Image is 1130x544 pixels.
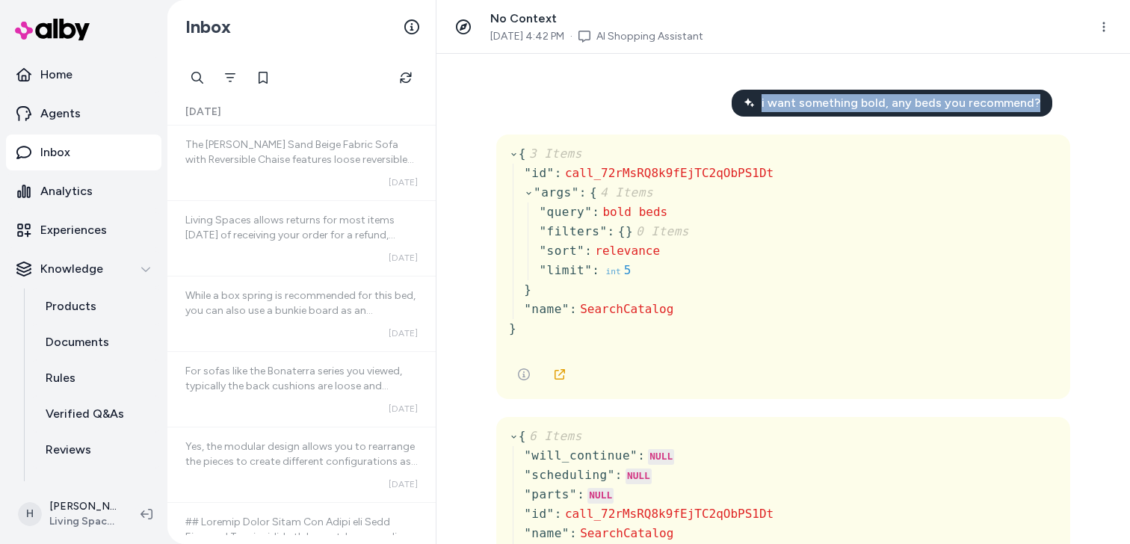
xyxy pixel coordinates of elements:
div: : [569,300,577,318]
span: [DATE] 4:42 PM [490,29,564,44]
span: Living Spaces [49,514,117,529]
p: Analytics [40,182,93,200]
span: [DATE] [389,252,418,264]
span: } [509,321,516,336]
p: [PERSON_NAME] [49,499,117,514]
div: 5 [624,261,632,280]
div: int [605,265,620,279]
a: Verified Q&As [31,396,161,432]
div: NULL [626,469,652,485]
a: Analytics [6,173,161,209]
button: Filter [215,63,245,93]
span: 0 Items [633,224,689,238]
a: Living Spaces allows returns for most items [DATE] of receiving your order for a refund, minus an... [167,200,436,276]
span: { [519,146,582,161]
p: Experiences [40,221,107,239]
a: The [PERSON_NAME] Sand Beige Fabric Sofa with Reversible Chaise features loose reversible back cu... [167,126,436,200]
div: : [608,223,615,241]
span: " scheduling " [524,468,615,482]
a: Survey Questions [31,468,161,504]
a: AI Shopping Assistant [596,29,703,44]
button: H[PERSON_NAME]Living Spaces [9,490,129,538]
span: H [18,502,42,526]
a: While a box spring is recommended for this bed, you can also use a bunkie board as an alternative... [167,276,436,351]
span: " id " [524,507,555,521]
span: relevance [595,244,660,258]
a: Experiences [6,212,161,248]
span: Yes, the modular design allows you to rearrange the pieces to create different configurations as ... [185,440,418,483]
span: " name " [524,302,569,316]
span: bold beds [602,205,667,219]
p: Agents [40,105,81,123]
span: " id " [524,166,555,180]
div: : [577,486,584,504]
a: Agents [6,96,161,132]
div: : [569,525,577,543]
div: : [584,242,592,260]
h2: Inbox [185,16,231,38]
span: [DATE] [389,176,418,188]
span: " name " [524,526,569,540]
span: { [519,429,582,443]
p: Inbox [40,143,70,161]
p: Products [46,297,96,315]
span: " limit " [539,263,592,277]
p: Survey Questions [46,477,144,495]
span: { [618,224,626,238]
div: : [592,203,599,221]
span: } [626,224,689,238]
span: " args " [534,185,579,200]
a: Inbox [6,135,161,170]
a: For sofas like the Bonaterra series you viewed, typically the back cushions are loose and reversi... [167,351,436,427]
span: call_72rMsRQ8k9fEjTC2qObPS1Dt [565,166,774,180]
a: Rules [31,360,161,396]
span: 3 Items [526,146,582,161]
span: " sort " [539,244,584,258]
span: While a box spring is recommended for this bed, you can also use a bunkie board as an alternative... [185,289,416,332]
a: Yes, the modular design allows you to rearrange the pieces to create different configurations as ... [167,427,436,502]
div: : [615,466,623,484]
div: : [592,262,599,279]
div: NULL [648,449,674,466]
span: [DATE] [185,105,221,120]
span: 6 Items [526,429,582,443]
div: : [579,184,587,202]
span: · [570,29,572,44]
span: SearchCatalog [580,302,673,316]
span: } [524,282,531,297]
p: Verified Q&As [46,405,124,423]
a: Reviews [31,432,161,468]
span: [DATE] [389,478,418,490]
div: : [637,447,645,465]
a: Documents [31,324,161,360]
span: " parts " [524,487,577,501]
span: " filters " [539,224,607,238]
span: Living Spaces allows returns for most items [DATE] of receiving your order for a refund, minus an... [185,214,415,376]
p: Rules [46,369,75,387]
a: Products [31,288,161,324]
span: call_72rMsRQ8k9fEjTC2qObPS1Dt [565,507,774,521]
p: Knowledge [40,260,103,278]
img: alby Logo [15,19,90,40]
div: NULL [587,488,614,504]
span: i want something bold, any beds you recommend? [762,94,1040,112]
button: Knowledge [6,251,161,287]
span: SearchCatalog [580,526,673,540]
span: For sofas like the Bonaterra series you viewed, typically the back cushions are loose and reversi... [185,365,416,527]
span: " will_continue " [524,448,637,463]
span: 4 Items [597,185,653,200]
span: [DATE] [389,403,418,415]
button: See more [509,359,539,389]
span: The [PERSON_NAME] Sand Beige Fabric Sofa with Reversible Chaise features loose reversible back cu... [185,138,414,256]
p: Home [40,66,72,84]
p: Reviews [46,441,91,459]
p: Documents [46,333,109,351]
button: Refresh [391,63,421,93]
div: : [555,505,562,523]
a: Home [6,57,161,93]
span: { [590,185,653,200]
span: [DATE] [389,327,418,339]
span: " query " [539,205,592,219]
div: : [555,164,562,182]
span: No Context [490,11,557,25]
